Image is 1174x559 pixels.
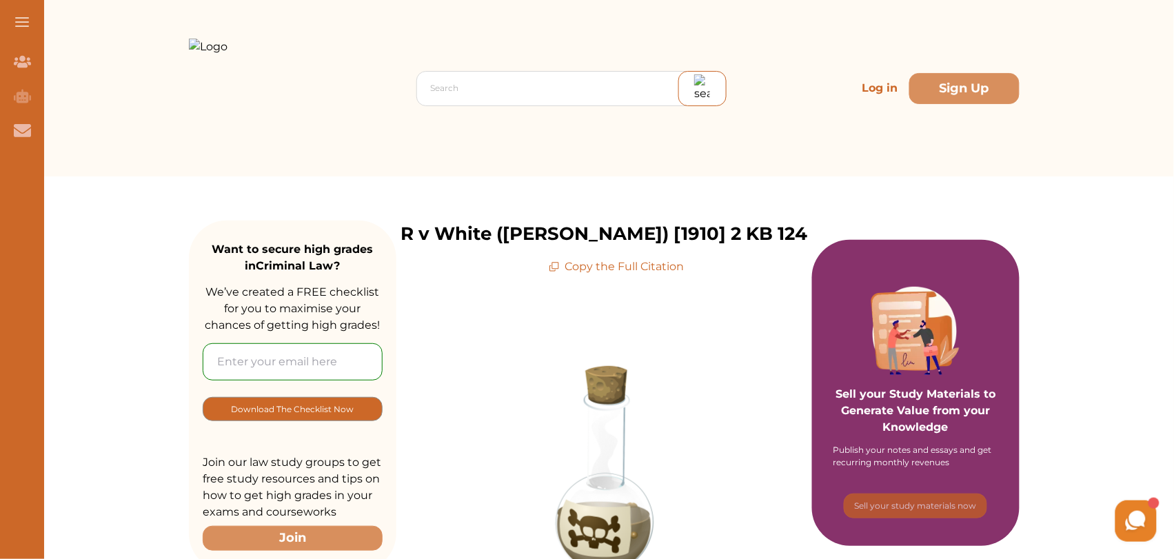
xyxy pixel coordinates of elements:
[203,397,383,421] button: [object Object]
[203,343,383,380] input: Enter your email here
[833,444,998,469] div: Publish your notes and essays and get recurring monthly revenues
[212,243,374,272] strong: Want to secure high grades in Criminal Law ?
[232,401,354,417] p: Download The Checklist Now
[843,497,1160,545] iframe: HelpCrunch
[401,221,808,247] p: R v White ([PERSON_NAME]) [1910] 2 KB 124
[857,74,904,102] p: Log in
[203,526,383,550] button: Join
[205,285,381,332] span: We’ve created a FREE checklist for you to maximise your chances of getting high grades!
[694,74,710,102] img: search_icon
[189,39,288,138] img: Logo
[871,287,960,375] img: Purple card image
[909,73,1020,104] button: Sign Up
[549,258,685,275] p: Copy the Full Citation
[826,347,1006,436] p: Sell your Study Materials to Generate Value from your Knowledge
[844,494,987,518] button: [object Object]
[203,454,383,520] p: Join our law study groups to get free study resources and tips on how to get high grades in your ...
